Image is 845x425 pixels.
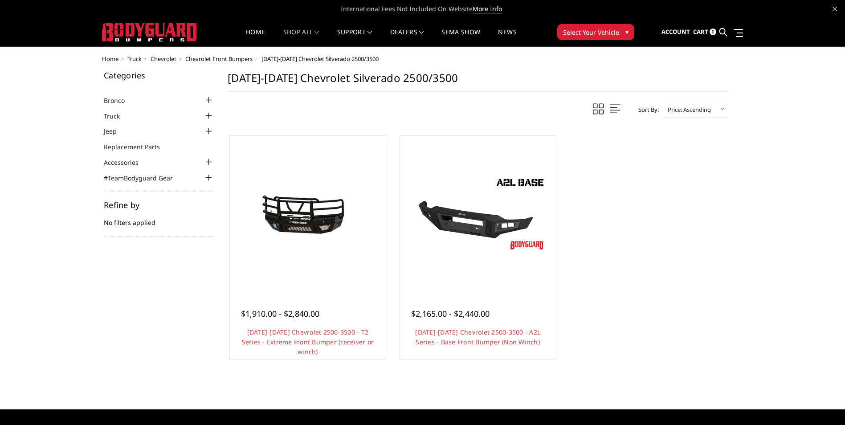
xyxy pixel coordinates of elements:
[411,308,490,319] span: $2,165.00 - $2,440.00
[242,328,374,356] a: [DATE]-[DATE] Chevrolet 2500-3500 - T2 Series - Extreme Front Bumper (receiver or winch)
[402,138,554,290] a: 2015-2019 Chevrolet 2500-3500 - A2L Series - Base Front Bumper (Non Winch)
[232,138,384,290] a: 2015-2019 Chevrolet 2500-3500 - T2 Series - Extreme Front Bumper (receiver or winch) 2015-2019 Ch...
[127,55,142,63] a: Truck
[415,328,540,346] a: [DATE]-[DATE] Chevrolet 2500-3500 - A2L Series - Base Front Bumper (Non Winch)
[710,29,716,35] span: 0
[104,173,184,183] a: #TeamBodyguard Gear
[261,55,379,63] span: [DATE]-[DATE] Chevrolet Silverado 2500/3500
[104,158,150,167] a: Accessories
[104,96,136,105] a: Bronco
[441,29,480,46] a: SEMA Show
[625,27,629,37] span: ▾
[693,20,716,44] a: Cart 0
[241,308,319,319] span: $1,910.00 - $2,840.00
[102,23,198,41] img: BODYGUARD BUMPERS
[557,24,634,40] button: Select Your Vehicle
[102,55,118,63] a: Home
[104,111,131,121] a: Truck
[473,4,502,13] a: More Info
[104,201,214,209] h5: Refine by
[633,103,659,116] label: Sort By:
[407,174,549,254] img: 2015-2019 Chevrolet 2500-3500 - A2L Series - Base Front Bumper (Non Winch)
[228,71,728,92] h1: [DATE]-[DATE] Chevrolet Silverado 2500/3500
[104,142,171,151] a: Replacement Parts
[185,55,253,63] a: Chevrolet Front Bumpers
[104,201,214,237] div: No filters applied
[661,20,690,44] a: Account
[337,29,372,46] a: Support
[661,28,690,36] span: Account
[563,28,619,37] span: Select Your Vehicle
[151,55,176,63] a: Chevrolet
[390,29,424,46] a: Dealers
[104,127,128,136] a: Jeep
[246,29,265,46] a: Home
[104,71,214,79] h5: Categories
[693,28,708,36] span: Cart
[498,29,516,46] a: News
[283,29,319,46] a: shop all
